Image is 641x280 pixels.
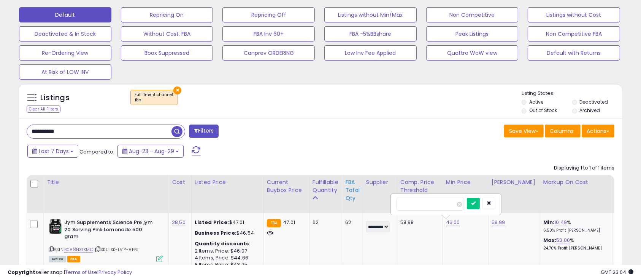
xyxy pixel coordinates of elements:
[601,269,633,276] span: 2025-09-6 23:04 GMT
[49,256,66,262] span: All listings currently available for purchase on Amazon
[64,246,93,253] a: B088N3LKMD
[556,237,570,244] a: 52.00
[173,86,181,94] button: ×
[49,219,163,261] div: ASIN:
[313,219,336,226] div: 62
[522,90,622,97] p: Listing States:
[324,26,417,42] button: FBA -5%BBshare
[222,7,315,22] button: Repricing Off
[121,45,213,61] button: Bbox Suppressed
[550,127,574,135] span: Columns
[582,125,614,138] button: Actions
[267,219,281,227] small: FBA
[529,107,557,114] label: Out of Stock
[400,178,439,194] div: Comp. Price Threshold
[283,219,295,226] span: 47.01
[543,219,555,226] b: Min:
[117,145,184,158] button: Aug-23 - Aug-29
[579,99,608,105] label: Deactivated
[492,219,505,226] a: 59.99
[8,269,35,276] strong: Copyright
[19,64,111,80] button: At Risk of LOW INV
[189,125,219,138] button: Filters
[222,26,315,42] button: FBA Inv 60+
[363,175,397,213] th: CSV column name: cust_attr_1_Supplier
[554,219,567,226] a: 10.49
[543,237,557,244] b: Max:
[19,26,111,42] button: Deactivated & In Stock
[40,93,70,103] h5: Listings
[195,229,236,237] b: Business Price:
[543,178,609,186] div: Markup on Cost
[121,7,213,22] button: Repricing On
[324,45,417,61] button: Low Inv Fee Applied
[543,219,606,233] div: %
[426,45,519,61] button: Quattro WoW view
[47,178,165,186] div: Title
[195,219,258,226] div: $47.01
[543,246,606,251] p: 24.70% Profit [PERSON_NAME]
[579,107,600,114] label: Archived
[67,256,80,262] span: FBA
[19,7,111,22] button: Default
[129,147,174,155] span: Aug-23 - Aug-29
[345,178,360,202] div: FBA Total Qty
[543,237,606,251] div: %
[64,219,157,242] b: Jym Supplements Science Pre jym 20 Serving Pink Lemonade 500 gram
[400,219,437,226] div: 58.98
[324,7,417,22] button: Listings without Min/Max
[172,178,188,186] div: Cost
[540,175,612,213] th: The percentage added to the cost of goods (COGS) that forms the calculator for Min & Max prices.
[528,45,620,61] button: Default with Returns
[195,248,258,254] div: 2 Items, Price: $46.07
[49,219,62,234] img: 51p-yWabZdL._SL40_.jpg
[195,230,258,237] div: $46.54
[135,98,174,103] div: fba
[554,165,614,172] div: Displaying 1 to 1 of 1 items
[195,240,249,247] b: Quantity discounts
[135,92,174,103] span: Fulfillment channel :
[426,7,519,22] button: Non Competitive
[446,219,460,226] a: 46.00
[313,178,339,194] div: Fulfillable Quantity
[195,240,258,247] div: :
[366,178,394,186] div: Supplier
[172,219,186,226] a: 28.50
[504,125,544,138] button: Save View
[195,261,258,268] div: 8 Items, Price: $43.25
[543,228,606,233] p: 6.50% Profit [PERSON_NAME]
[195,178,260,186] div: Listed Price
[492,178,537,186] div: [PERSON_NAME]
[19,45,111,61] button: Re-Ordering View
[345,219,357,226] div: 62
[39,147,69,155] span: Last 7 Days
[98,269,132,276] a: Privacy Policy
[65,269,97,276] a: Terms of Use
[27,145,78,158] button: Last 7 Days
[195,219,229,226] b: Listed Price:
[27,106,60,113] div: Clear All Filters
[94,246,138,253] span: | SKU: XK-LV1Y-8FPJ
[79,148,114,155] span: Compared to:
[267,178,306,194] div: Current Buybox Price
[446,178,485,186] div: Min Price
[528,26,620,42] button: Non Competitive FBA
[8,269,132,276] div: seller snap | |
[222,45,315,61] button: Canprev ORDERING
[195,254,258,261] div: 4 Items, Price: $44.66
[121,26,213,42] button: Without Cost, FBA
[545,125,581,138] button: Columns
[426,26,519,42] button: Peak Listings
[528,7,620,22] button: Listings without Cost
[529,99,543,105] label: Active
